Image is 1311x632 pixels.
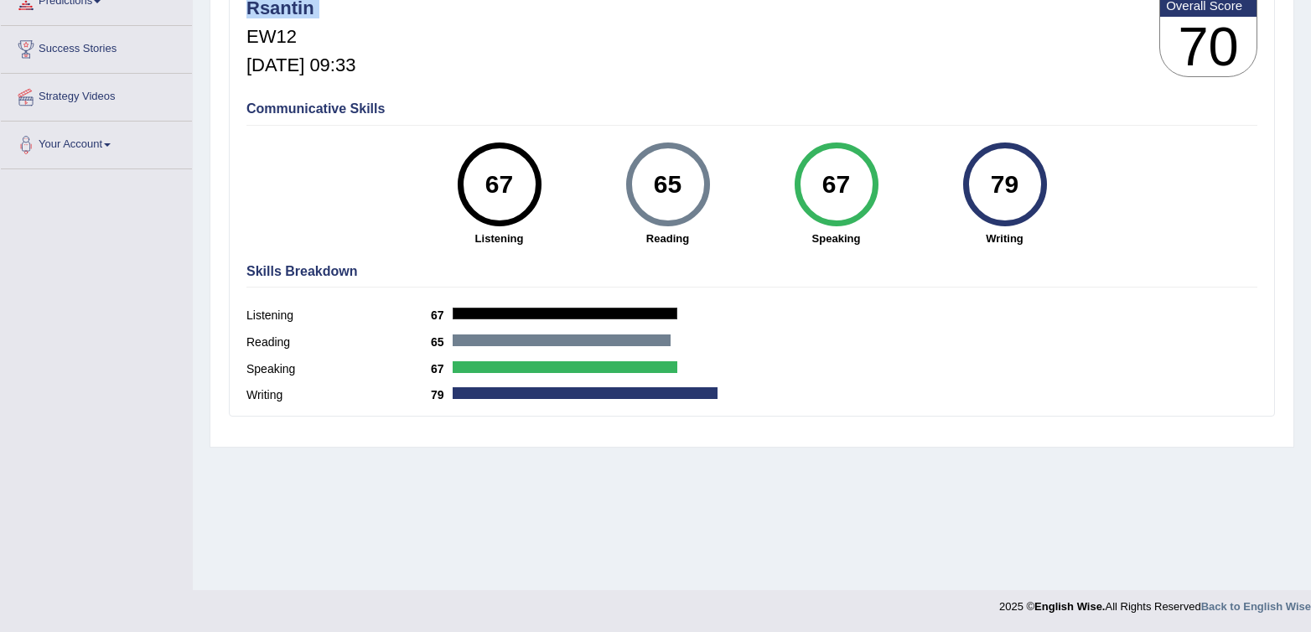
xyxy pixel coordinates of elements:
[246,55,355,75] h5: [DATE] 09:33
[431,308,453,322] b: 67
[637,149,698,220] div: 65
[246,386,431,404] label: Writing
[806,149,867,220] div: 67
[1201,600,1311,613] a: Back to English Wise
[246,307,431,324] label: Listening
[246,101,1257,117] h4: Communicative Skills
[423,231,575,246] strong: Listening
[1160,17,1257,77] h3: 70
[431,388,453,401] b: 79
[592,231,744,246] strong: Reading
[469,149,530,220] div: 67
[1,122,192,163] a: Your Account
[431,362,453,376] b: 67
[974,149,1035,220] div: 79
[929,231,1080,246] strong: Writing
[246,360,431,378] label: Speaking
[1,26,192,68] a: Success Stories
[246,334,431,351] label: Reading
[246,264,1257,279] h4: Skills Breakdown
[999,590,1311,614] div: 2025 © All Rights Reserved
[431,335,453,349] b: 65
[760,231,912,246] strong: Speaking
[1034,600,1105,613] strong: English Wise.
[1,74,192,116] a: Strategy Videos
[246,27,355,47] h5: EW12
